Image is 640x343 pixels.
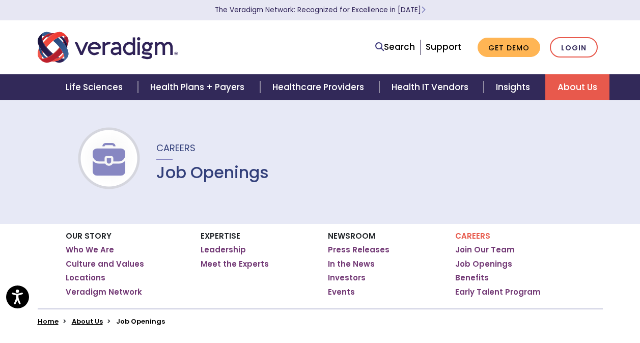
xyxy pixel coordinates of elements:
span: Careers [156,141,196,154]
a: Health Plans + Payers [138,74,260,100]
a: The Veradigm Network: Recognized for Excellence in [DATE]Learn More [215,5,426,15]
img: Veradigm logo [38,31,178,64]
a: In the News [328,259,375,269]
a: Leadership [201,245,246,255]
a: Investors [328,273,366,283]
a: About Us [72,317,103,326]
a: Who We Are [66,245,114,255]
a: Support [426,41,461,53]
a: Press Releases [328,245,389,255]
a: Life Sciences [53,74,138,100]
a: Job Openings [455,259,512,269]
h1: Job Openings [156,163,269,182]
a: Insights [484,74,545,100]
a: Locations [66,273,105,283]
a: Veradigm Network [66,287,142,297]
a: About Us [545,74,609,100]
a: Benefits [455,273,489,283]
a: Meet the Experts [201,259,269,269]
a: Join Our Team [455,245,515,255]
a: Home [38,317,59,326]
a: Health IT Vendors [379,74,484,100]
a: Search [375,40,415,54]
a: Early Talent Program [455,287,541,297]
a: Healthcare Providers [260,74,379,100]
a: Events [328,287,355,297]
a: Get Demo [478,38,540,58]
span: Learn More [421,5,426,15]
a: Login [550,37,598,58]
a: Culture and Values [66,259,144,269]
